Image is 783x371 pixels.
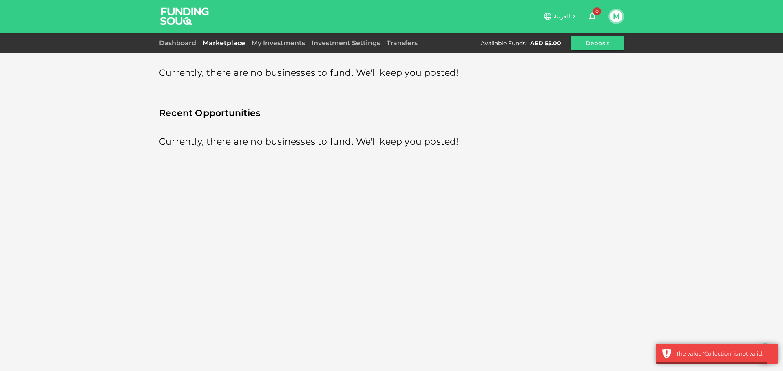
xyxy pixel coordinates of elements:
[530,39,561,47] div: AED 55.00
[554,13,570,20] span: العربية
[159,105,624,121] span: Recent Opportunities
[676,350,772,358] div: The value 'Collection' is not valid.
[571,36,624,50] button: Deposit
[481,39,527,47] div: Available Funds :
[248,39,308,47] a: My Investments
[584,8,600,24] button: 0
[593,7,601,15] span: 0
[308,39,383,47] a: Investment Settings
[159,65,459,81] span: Currently, there are no businesses to fund. We'll keep you posted!
[159,39,199,47] a: Dashboard
[610,10,622,22] button: M
[383,39,421,47] a: Transfers
[199,39,248,47] a: Marketplace
[159,134,459,150] span: Currently, there are no businesses to fund. We'll keep you posted!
